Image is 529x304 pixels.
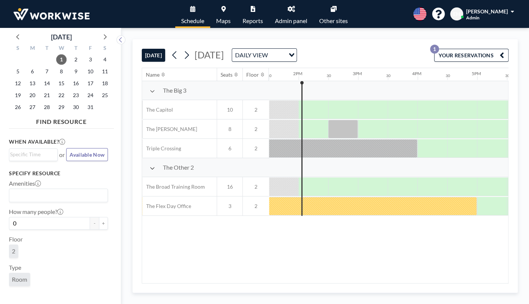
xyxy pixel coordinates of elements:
[163,87,186,94] span: The Big 3
[100,90,110,100] span: Saturday, October 25, 2025
[217,145,242,152] span: 6
[216,18,231,24] span: Maps
[42,78,52,89] span: Tuesday, October 14, 2025
[9,170,108,177] h3: Specify resource
[243,203,269,209] span: 2
[42,66,52,77] span: Tuesday, October 7, 2025
[71,78,81,89] span: Thursday, October 16, 2025
[10,191,103,200] input: Search for option
[100,66,110,77] span: Saturday, October 11, 2025
[56,90,67,100] span: Wednesday, October 22, 2025
[13,66,23,77] span: Sunday, October 5, 2025
[9,208,63,215] label: How many people?
[142,203,191,209] span: The Flex Day Office
[146,71,160,78] div: Name
[51,32,72,42] div: [DATE]
[270,50,284,60] input: Search for option
[54,44,69,54] div: W
[56,78,67,89] span: Wednesday, October 15, 2025
[142,145,181,152] span: Triple Crossing
[90,217,99,230] button: -
[386,73,390,78] div: 30
[352,71,362,76] div: 3PM
[9,189,108,202] div: Search for option
[505,73,509,78] div: 30
[326,73,331,78] div: 30
[9,115,114,125] h4: FIND RESOURCE
[85,90,96,100] span: Friday, October 24, 2025
[412,71,421,76] div: 4PM
[85,102,96,112] span: Friday, October 31, 2025
[13,78,23,89] span: Sunday, October 12, 2025
[13,90,23,100] span: Sunday, October 19, 2025
[217,203,242,209] span: 3
[234,50,269,60] span: DAILY VIEW
[27,90,38,100] span: Monday, October 20, 2025
[42,90,52,100] span: Tuesday, October 21, 2025
[70,151,105,158] span: Available Now
[11,44,25,54] div: S
[12,247,15,255] span: 2
[27,66,38,77] span: Monday, October 6, 2025
[71,90,81,100] span: Thursday, October 23, 2025
[71,102,81,112] span: Thursday, October 30, 2025
[243,126,269,132] span: 2
[445,73,450,78] div: 30
[434,49,509,62] button: YOUR RESERVATIONS1
[163,164,193,171] span: The Other 2
[217,106,242,113] span: 10
[13,102,23,112] span: Sunday, October 26, 2025
[71,54,81,65] span: Thursday, October 2, 2025
[243,183,269,190] span: 2
[267,73,271,78] div: 30
[453,11,460,17] span: EH
[10,150,53,159] input: Search for option
[99,217,108,230] button: +
[142,106,173,113] span: The Capitol
[59,151,65,159] span: or
[12,276,27,283] span: Room
[142,126,197,132] span: The [PERSON_NAME]
[142,49,165,62] button: [DATE]
[66,148,108,161] button: Available Now
[100,54,110,65] span: Saturday, October 4, 2025
[97,44,112,54] div: S
[27,102,38,112] span: Monday, October 27, 2025
[243,106,269,113] span: 2
[142,183,205,190] span: The Broad Training Room
[56,102,67,112] span: Wednesday, October 29, 2025
[195,49,224,60] span: [DATE]
[56,66,67,77] span: Wednesday, October 8, 2025
[56,54,67,65] span: Wednesday, October 1, 2025
[9,264,21,271] label: Type
[85,54,96,65] span: Friday, October 3, 2025
[9,149,57,160] div: Search for option
[68,44,83,54] div: T
[85,66,96,77] span: Friday, October 10, 2025
[319,18,348,24] span: Other sites
[25,44,40,54] div: M
[243,18,263,24] span: Reports
[42,102,52,112] span: Tuesday, October 28, 2025
[246,71,259,78] div: Floor
[293,71,302,76] div: 2PM
[27,78,38,89] span: Monday, October 13, 2025
[466,15,480,20] span: Admin
[471,71,481,76] div: 5PM
[430,45,439,54] p: 1
[9,180,41,187] label: Amenities
[221,71,233,78] div: Seats
[217,183,242,190] span: 16
[275,18,307,24] span: Admin panel
[100,78,110,89] span: Saturday, October 18, 2025
[12,7,91,22] img: organization-logo
[466,8,508,15] span: [PERSON_NAME]
[9,236,23,243] label: Floor
[217,126,242,132] span: 8
[181,18,204,24] span: Schedule
[243,145,269,152] span: 2
[83,44,97,54] div: F
[71,66,81,77] span: Thursday, October 9, 2025
[85,78,96,89] span: Friday, October 17, 2025
[232,49,296,61] div: Search for option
